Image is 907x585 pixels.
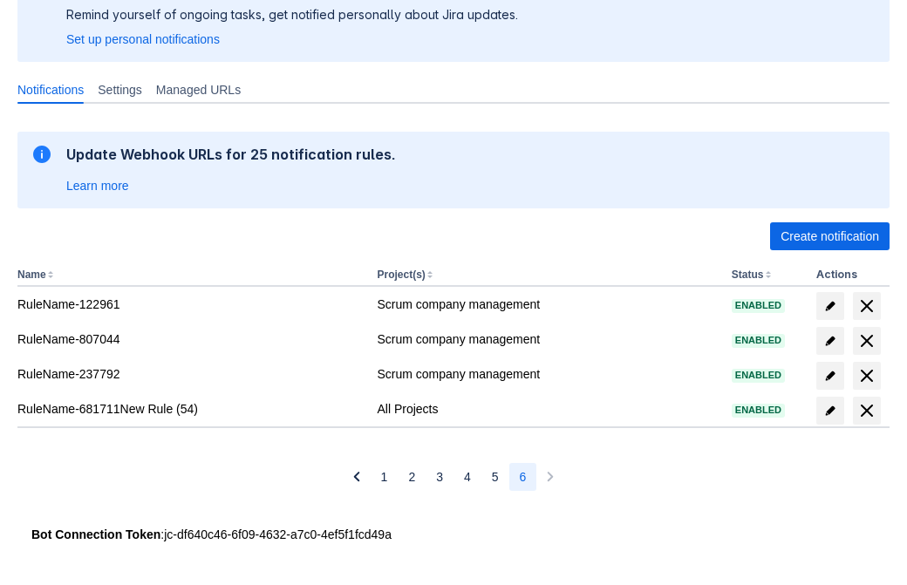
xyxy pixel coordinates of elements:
[398,463,426,491] button: Page 2
[343,463,371,491] button: Previous
[17,330,363,348] div: RuleName-807044
[856,296,877,316] span: delete
[156,81,241,99] span: Managed URLs
[436,463,443,491] span: 3
[453,463,481,491] button: Page 4
[732,301,785,310] span: Enabled
[732,336,785,345] span: Enabled
[823,369,837,383] span: edit
[31,527,160,541] strong: Bot Connection Token
[66,6,518,24] p: Remind yourself of ongoing tasks, get notified personally about Jira updates.
[536,463,564,491] button: Next
[377,330,717,348] div: Scrum company management
[464,463,471,491] span: 4
[509,463,537,491] button: Page 6
[371,463,399,491] button: Page 1
[426,463,453,491] button: Page 3
[377,400,717,418] div: All Projects
[377,296,717,313] div: Scrum company management
[770,222,890,250] button: Create notification
[17,365,363,383] div: RuleName-237792
[781,222,879,250] span: Create notification
[732,371,785,380] span: Enabled
[732,269,764,281] button: Status
[17,81,84,99] span: Notifications
[823,299,837,313] span: edit
[408,463,415,491] span: 2
[381,463,388,491] span: 1
[856,330,877,351] span: delete
[17,296,363,313] div: RuleName-122961
[66,177,129,194] a: Learn more
[377,269,425,281] button: Project(s)
[823,404,837,418] span: edit
[492,463,499,491] span: 5
[520,463,527,491] span: 6
[31,526,876,543] div: : jc-df640c46-6f09-4632-a7c0-4ef5f1fcd49a
[17,400,363,418] div: RuleName-681711New Rule (54)
[823,334,837,348] span: edit
[66,31,220,48] a: Set up personal notifications
[732,405,785,415] span: Enabled
[66,146,396,163] h2: Update Webhook URLs for 25 notification rules.
[31,144,52,165] span: information
[856,365,877,386] span: delete
[343,463,565,491] nav: Pagination
[809,264,890,287] th: Actions
[17,269,46,281] button: Name
[377,365,717,383] div: Scrum company management
[98,81,142,99] span: Settings
[856,400,877,421] span: delete
[481,463,509,491] button: Page 5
